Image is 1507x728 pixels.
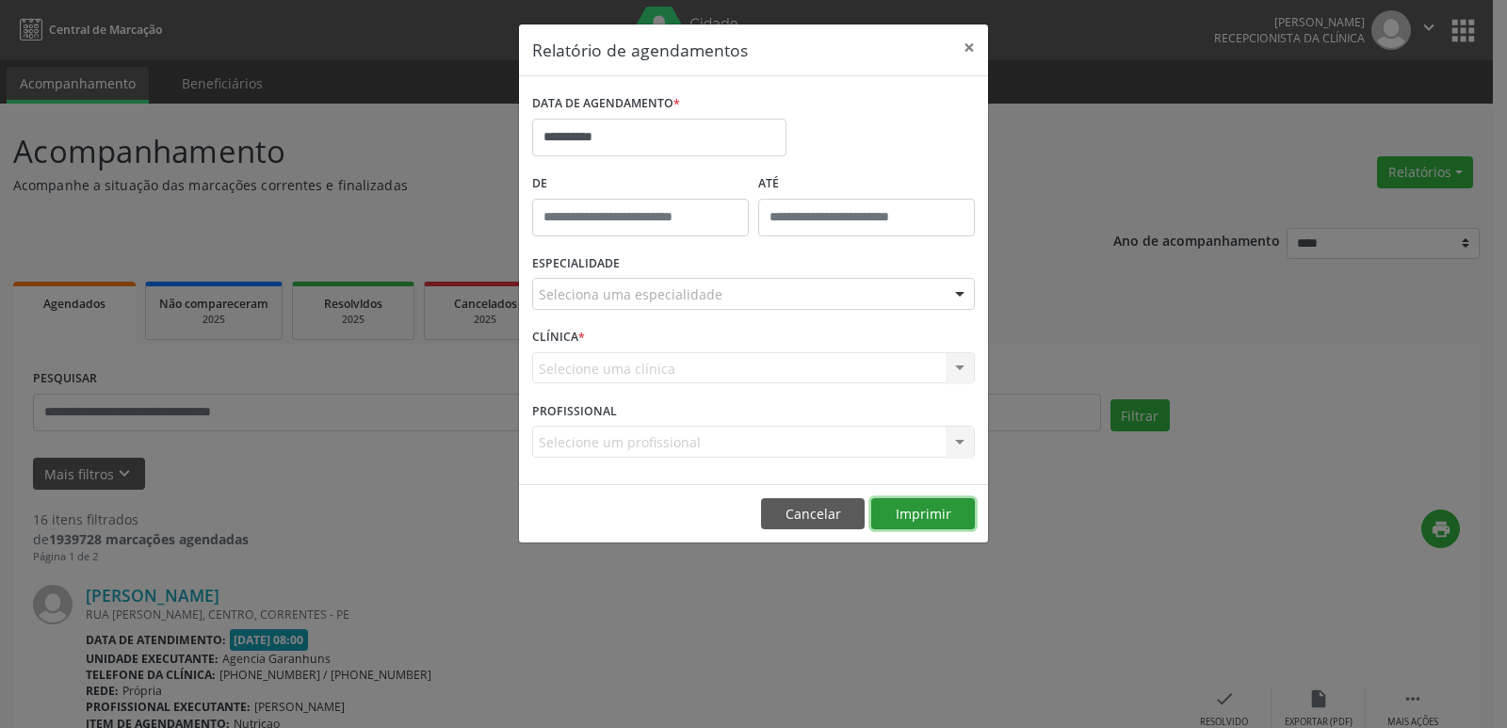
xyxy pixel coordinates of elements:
[532,89,680,119] label: DATA DE AGENDAMENTO
[539,284,722,304] span: Seleciona uma especialidade
[532,250,620,279] label: ESPECIALIDADE
[532,38,748,62] h5: Relatório de agendamentos
[758,170,975,199] label: ATÉ
[532,170,749,199] label: De
[950,24,988,71] button: Close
